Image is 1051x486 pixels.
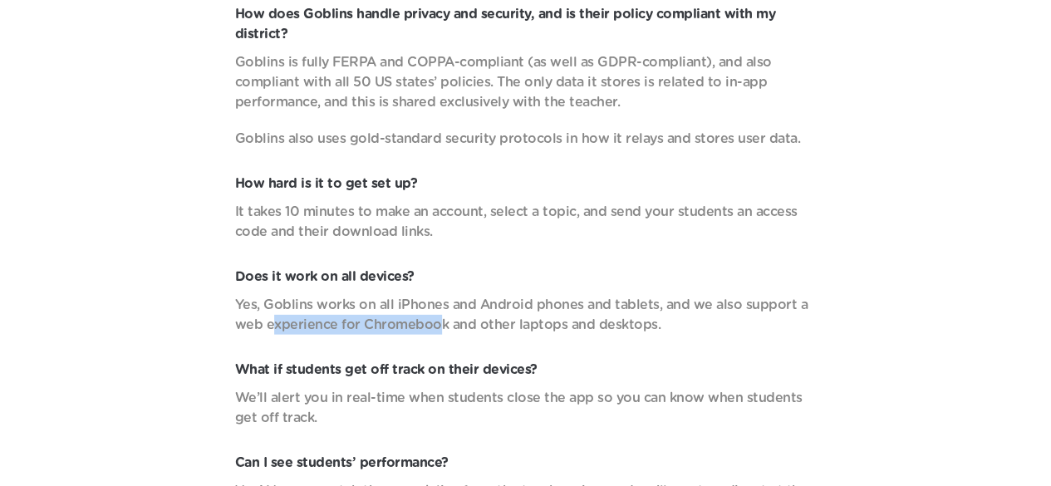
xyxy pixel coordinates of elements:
p: What if students get off track on their devices? [235,360,817,380]
p: Goblins is fully FERPA and COPPA-compliant (as well as GDPR-compliant), and also compliant with a... [235,52,817,112]
p: Yes, Goblins works on all iPhones and Android phones and tablets, and we also support a web exper... [235,295,817,335]
p: Can I see students’ performance? [235,453,817,473]
p: We’ll alert you in real-time when students close the app so you can know when students get off tr... [235,388,817,428]
p: How does Goblins handle privacy and security, and is their policy compliant with my district? [235,4,817,44]
p: How hard is it to get set up? [235,174,817,194]
p: It takes 10 minutes to make an account, select a topic, and send your students an access code and... [235,202,817,242]
p: Does it work on all devices? [235,267,817,287]
p: Goblins also uses gold-standard security protocols in how it relays and stores user data. [235,129,817,149]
